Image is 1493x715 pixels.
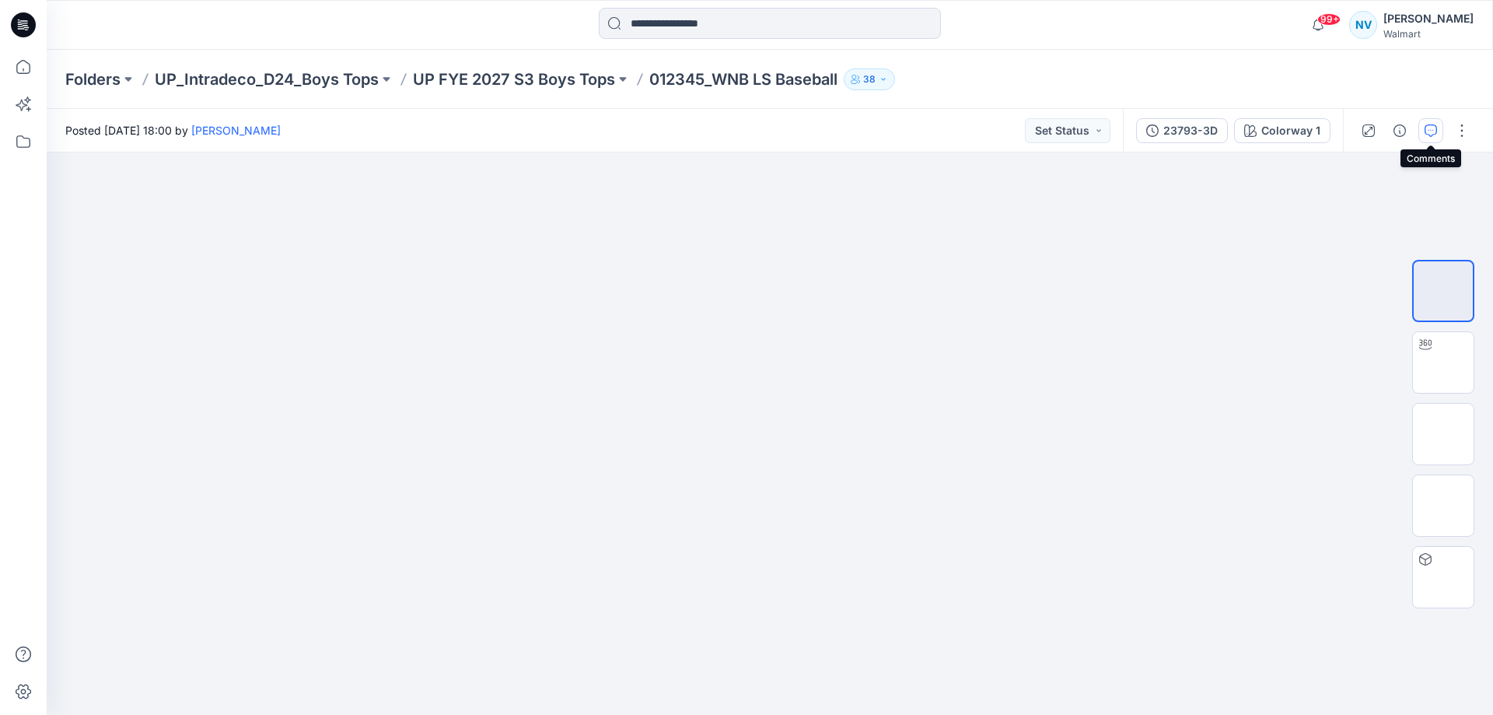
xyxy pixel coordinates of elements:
[1261,122,1320,139] div: Colorway 1
[1163,122,1218,139] div: 23793-3D
[155,68,379,90] a: UP_Intradeco_D24_Boys Tops
[191,124,281,137] a: [PERSON_NAME]
[413,68,615,90] a: UP FYE 2027 S3 Boys Tops
[1234,118,1330,143] button: Colorway 1
[1317,13,1341,26] span: 99+
[1349,11,1377,39] div: NV
[649,68,837,90] p: 012345_WNB LS Baseball
[65,68,121,90] a: Folders
[844,68,895,90] button: 38
[1383,28,1474,40] div: Walmart
[1387,118,1412,143] button: Details
[1136,118,1228,143] button: 23793-3D
[65,122,281,138] span: Posted [DATE] 18:00 by
[863,71,876,88] p: 38
[1383,9,1474,28] div: [PERSON_NAME]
